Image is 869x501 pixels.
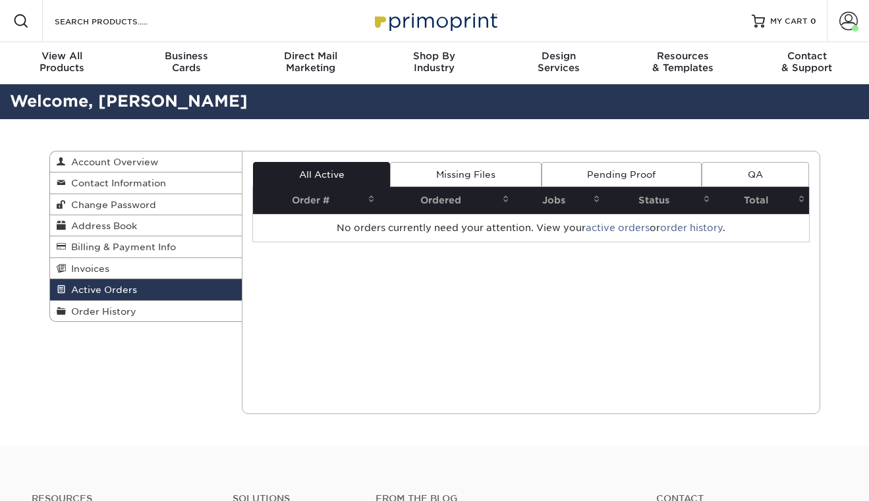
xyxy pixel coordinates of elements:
[714,187,808,214] th: Total
[66,199,156,210] span: Change Password
[369,7,501,35] img: Primoprint
[66,284,137,295] span: Active Orders
[770,16,808,27] span: MY CART
[745,50,869,74] div: & Support
[50,258,242,279] a: Invoices
[660,223,723,233] a: order history
[372,50,496,74] div: Industry
[53,13,182,29] input: SEARCH PRODUCTS.....
[248,50,372,62] span: Direct Mail
[50,215,242,236] a: Address Book
[497,42,621,84] a: DesignServices
[248,50,372,74] div: Marketing
[50,172,242,194] a: Contact Information
[745,50,869,62] span: Contact
[702,162,808,187] a: QA
[497,50,621,62] span: Design
[513,187,604,214] th: Jobs
[50,279,242,300] a: Active Orders
[66,178,166,188] span: Contact Information
[604,187,714,214] th: Status
[621,50,744,74] div: & Templates
[621,50,744,62] span: Resources
[253,162,390,187] a: All Active
[50,151,242,172] a: Account Overview
[372,42,496,84] a: Shop ByIndustry
[124,42,248,84] a: BusinessCards
[745,42,869,84] a: Contact& Support
[253,187,379,214] th: Order #
[253,214,809,242] td: No orders currently need your attention. View your or .
[372,50,496,62] span: Shop By
[66,306,136,317] span: Order History
[124,50,248,74] div: Cards
[390,162,541,187] a: Missing Files
[248,42,372,84] a: Direct MailMarketing
[50,301,242,321] a: Order History
[379,187,513,214] th: Ordered
[66,263,109,274] span: Invoices
[50,194,242,215] a: Change Password
[66,157,158,167] span: Account Overview
[66,242,176,252] span: Billing & Payment Info
[497,50,621,74] div: Services
[542,162,702,187] a: Pending Proof
[124,50,248,62] span: Business
[586,223,650,233] a: active orders
[621,42,744,84] a: Resources& Templates
[810,16,816,26] span: 0
[50,236,242,257] a: Billing & Payment Info
[66,221,137,231] span: Address Book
